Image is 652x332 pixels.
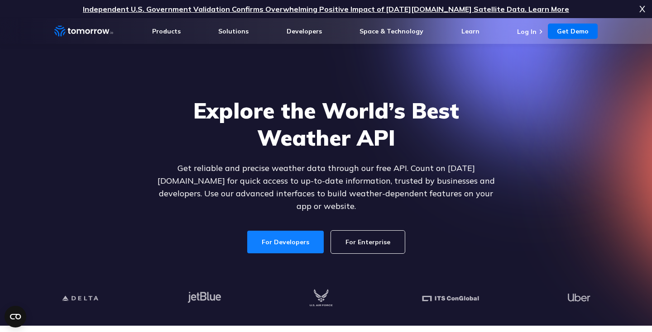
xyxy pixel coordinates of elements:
a: Get Demo [548,24,598,39]
a: Space & Technology [360,27,423,35]
a: Independent U.S. Government Validation Confirms Overwhelming Positive Impact of [DATE][DOMAIN_NAM... [83,5,569,14]
a: Home link [54,24,113,38]
p: Get reliable and precise weather data through our free API. Count on [DATE][DOMAIN_NAME] for quic... [151,162,501,213]
button: Open CMP widget [5,306,26,327]
a: Products [152,27,181,35]
h1: Explore the World’s Best Weather API [151,97,501,151]
a: Solutions [218,27,249,35]
a: Learn [461,27,479,35]
a: For Enterprise [331,231,405,253]
a: Developers [287,27,322,35]
a: For Developers [247,231,324,253]
a: Log In [517,28,537,36]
